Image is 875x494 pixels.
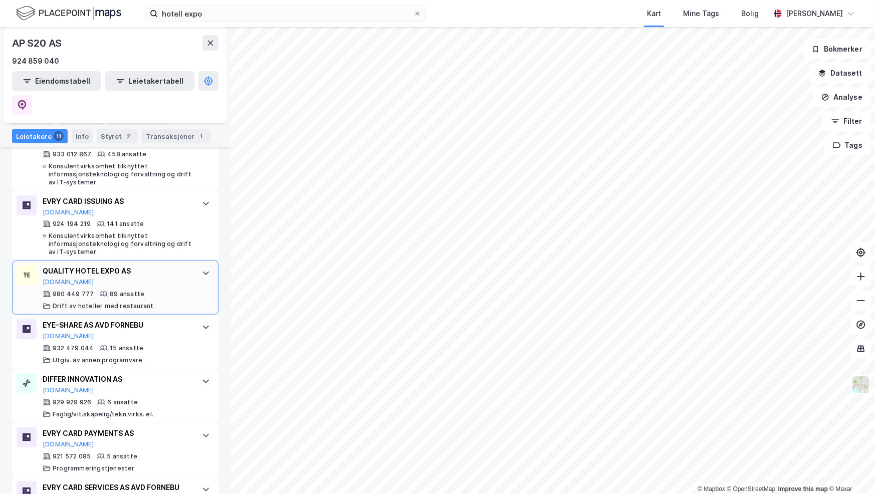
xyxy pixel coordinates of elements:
[196,131,206,141] div: 1
[43,440,94,448] button: [DOMAIN_NAME]
[43,332,94,340] button: [DOMAIN_NAME]
[97,129,138,143] div: Styret
[778,485,828,492] a: Improve this map
[43,208,94,216] button: [DOMAIN_NAME]
[12,71,101,91] button: Eiendomstabell
[107,220,144,228] div: 141 ansatte
[105,71,194,91] button: Leietakertabell
[53,344,94,352] div: 932 479 044
[53,410,153,418] div: Faglig/vit.skapelig/tekn.virks. el.
[49,162,192,186] div: Konsulentvirksomhet tilknyttet informasjonsteknologi og forvaltning og drift av IT-systemer
[803,39,871,59] button: Bokmerker
[810,63,871,83] button: Datasett
[43,265,192,277] div: QUALITY HOTEL EXPO AS
[107,452,137,460] div: 5 ansatte
[53,398,91,406] div: 929 929 926
[12,55,59,67] div: 924 859 040
[49,232,192,256] div: Konsulentvirksomhet tilknyttet informasjonsteknologi og forvaltning og drift av IT-systemer
[647,8,661,20] div: Kart
[727,485,776,492] a: OpenStreetMap
[43,427,192,439] div: EVRY CARD PAYMENTS AS
[107,398,138,406] div: 6 ansatte
[851,375,870,394] img: Z
[124,131,134,141] div: 2
[53,220,91,228] div: 924 194 219
[824,135,871,155] button: Tags
[825,446,875,494] iframe: Chat Widget
[43,319,192,331] div: EYE-SHARE AS AVD FORNEBU
[813,87,871,107] button: Analyse
[110,290,144,298] div: 89 ansatte
[43,278,94,286] button: [DOMAIN_NAME]
[53,290,94,298] div: 980 449 777
[110,344,143,352] div: 15 ansatte
[43,195,192,207] div: EVRY CARD ISSUING AS
[12,129,68,143] div: Leietakere
[72,129,93,143] div: Info
[16,5,121,22] img: logo.f888ab2527a4732fd821a326f86c7f29.svg
[53,302,153,310] div: Drift av hoteller med restaurant
[43,386,94,394] button: [DOMAIN_NAME]
[43,373,192,385] div: DIFFER INNOVATION AS
[786,8,843,20] div: [PERSON_NAME]
[107,150,146,158] div: 458 ansatte
[53,356,142,364] div: Utgiv. av annen programvare
[53,150,91,158] div: 933 012 867
[53,452,91,460] div: 921 572 085
[825,446,875,494] div: Kontrollprogram for chat
[741,8,759,20] div: Bolig
[12,35,64,51] div: AP S20 AS
[698,485,725,492] a: Mapbox
[53,464,135,472] div: Programmeringstjenester
[683,8,719,20] div: Mine Tags
[142,129,210,143] div: Transaksjoner
[158,6,413,21] input: Søk på adresse, matrikkel, gårdeiere, leietakere eller personer
[823,111,871,131] button: Filter
[54,131,64,141] div: 11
